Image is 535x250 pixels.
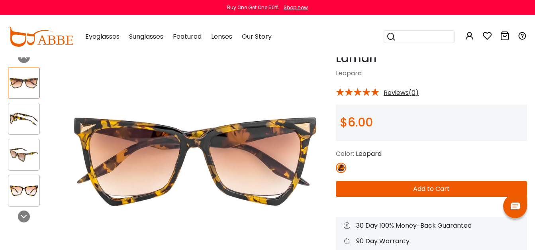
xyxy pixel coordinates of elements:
[336,149,354,158] span: Color:
[242,32,272,41] span: Our Story
[336,69,362,78] a: Leopard
[336,51,527,65] h1: Lamarr
[344,236,519,246] div: 90 Day Warranty
[129,32,163,41] span: Sunglasses
[85,32,120,41] span: Eyeglasses
[344,221,519,230] div: 30 Day 100% Money-Back Guarantee
[8,147,39,163] img: Lamarr Leopard Frames from ABBE Glasses
[211,32,232,41] span: Lenses
[356,149,382,158] span: Leopard
[511,203,520,209] img: chat
[173,32,202,41] span: Featured
[340,114,373,131] span: $6.00
[8,183,39,199] img: Lamarr Leopard Frames from ABBE Glasses
[284,4,308,11] div: Shop now
[8,111,39,127] img: Lamarr Leopard Frames from ABBE Glasses
[227,4,278,11] div: Buy One Get One 50%
[8,75,39,91] img: Lamarr Leopard Frames from ABBE Glasses
[280,4,308,11] a: Shop now
[384,89,419,96] span: Reviews(0)
[336,181,527,197] button: Add to Cart
[8,27,73,47] img: abbeglasses.com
